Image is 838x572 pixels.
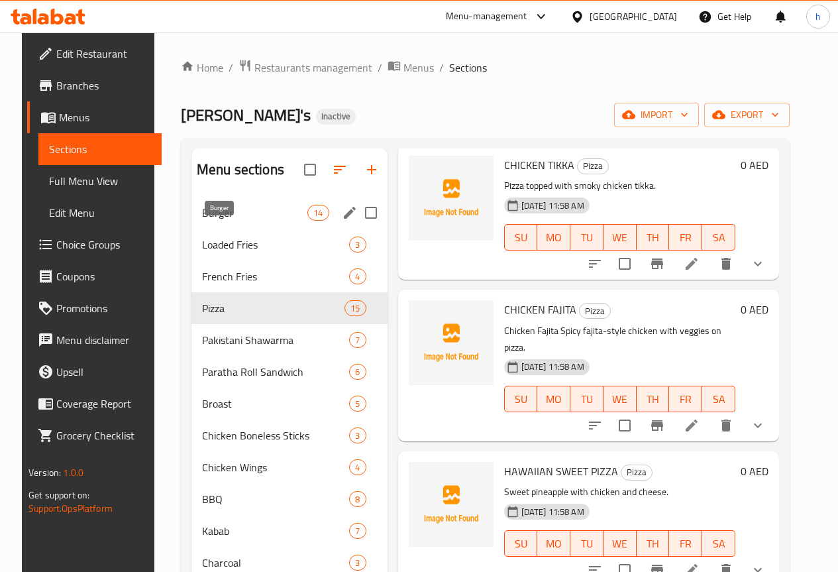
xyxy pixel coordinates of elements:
[570,530,603,557] button: TU
[516,200,590,212] span: [DATE] 11:58 AM
[590,9,677,24] div: [GEOGRAPHIC_DATA]
[27,101,162,133] a: Menus
[191,260,388,292] div: French Fries4
[815,9,821,24] span: h
[349,523,366,539] div: items
[316,109,356,125] div: Inactive
[191,515,388,547] div: Kabab7
[349,364,366,380] div: items
[350,270,365,283] span: 4
[510,390,533,409] span: SU
[641,410,673,441] button: Branch-specific-item
[504,461,618,481] span: HAWAIIAN SWEET PIZZA
[516,506,590,518] span: [DATE] 11:58 AM
[614,103,699,127] button: import
[707,534,730,553] span: SA
[202,268,350,284] span: French Fries
[202,300,344,316] span: Pizza
[191,356,388,388] div: Paratha Roll Sandwich6
[316,111,356,122] span: Inactive
[579,410,611,441] button: sort-choices
[741,156,768,174] h6: 0 AED
[642,534,664,553] span: TH
[704,103,790,127] button: export
[504,300,576,319] span: CHICKEN FAJITA
[578,158,608,174] span: Pizza
[576,534,598,553] span: TU
[56,300,151,316] span: Promotions
[449,60,487,76] span: Sections
[707,390,730,409] span: SA
[349,491,366,507] div: items
[409,462,494,547] img: HAWAIIAN SWEET PIZZA
[637,224,670,251] button: TH
[27,260,162,292] a: Coupons
[349,332,366,348] div: items
[27,388,162,420] a: Coverage Report
[56,237,151,253] span: Choice Groups
[27,324,162,356] a: Menu disclaimer
[344,300,366,316] div: items
[378,60,382,76] li: /
[603,530,637,557] button: WE
[537,530,570,557] button: MO
[516,361,590,373] span: [DATE] 11:58 AM
[742,248,774,280] button: show more
[181,100,311,130] span: [PERSON_NAME]'s
[340,203,360,223] button: edit
[202,237,350,253] span: Loaded Fries
[38,197,162,229] a: Edit Menu
[202,396,350,412] span: Broast
[56,46,151,62] span: Edit Restaurant
[576,228,598,247] span: TU
[350,334,365,347] span: 7
[191,420,388,451] div: Chicken Boneless Sticks3
[350,493,365,506] span: 8
[350,525,365,538] span: 7
[56,428,151,443] span: Grocery Checklist
[28,464,61,481] span: Version:
[409,300,494,385] img: CHICKEN FAJITA
[202,428,350,443] div: Chicken Boneless Sticks
[403,60,434,76] span: Menus
[641,248,673,280] button: Branch-specific-item
[27,229,162,260] a: Choice Groups
[28,500,113,517] a: Support.OpsPlatform
[350,366,365,378] span: 6
[202,523,350,539] span: Kabab
[350,461,365,474] span: 4
[504,530,538,557] button: SU
[202,332,350,348] span: Pakistani Shawarma
[202,459,350,475] span: Chicken Wings
[356,154,388,186] button: Add section
[191,292,388,324] div: Pizza15
[570,386,603,412] button: TU
[308,207,328,219] span: 14
[504,484,735,500] p: Sweet pineapple with chicken and cheese.
[621,465,653,481] div: Pizza
[543,228,565,247] span: MO
[349,459,366,475] div: items
[543,534,565,553] span: MO
[710,248,742,280] button: delete
[537,224,570,251] button: MO
[504,386,538,412] button: SU
[543,390,565,409] span: MO
[710,410,742,441] button: delete
[611,250,639,278] span: Select to update
[181,60,223,76] a: Home
[350,398,365,410] span: 5
[504,155,574,175] span: CHICKEN TIKKA
[56,332,151,348] span: Menu disclaimer
[609,390,631,409] span: WE
[191,229,388,260] div: Loaded Fries3
[296,156,324,184] span: Select all sections
[707,228,730,247] span: SA
[674,228,697,247] span: FR
[642,390,664,409] span: TH
[202,555,350,571] div: Charcoal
